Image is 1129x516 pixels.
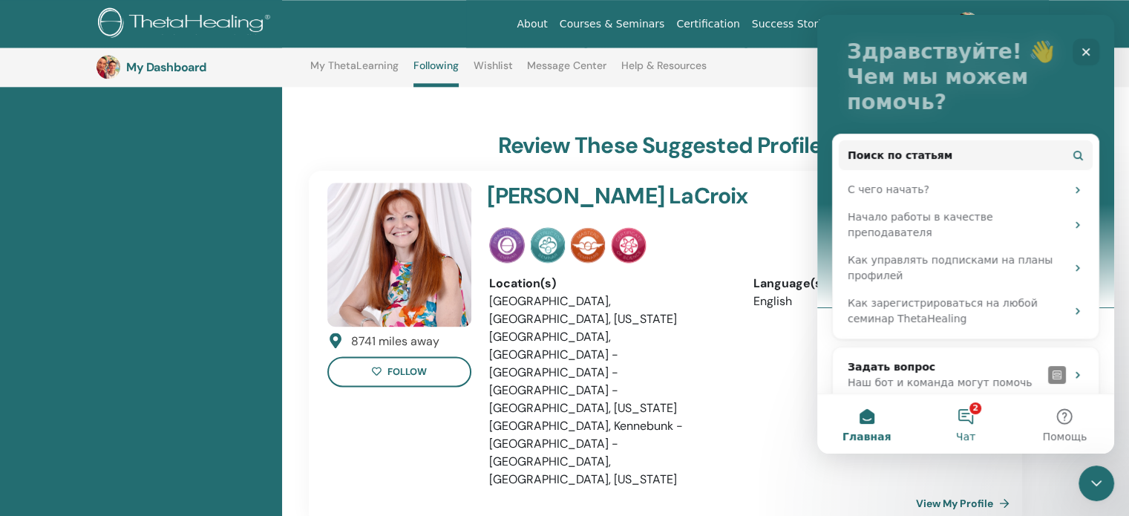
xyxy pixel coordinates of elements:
[839,10,904,38] a: Resources
[817,15,1114,454] iframe: Intercom live chat
[474,59,513,83] a: Wishlist
[955,12,979,36] img: default.jpg
[498,132,834,159] h3: Review these suggested profiles
[327,183,471,327] img: default.jpg
[413,59,459,87] a: Following
[904,10,943,38] a: Store
[96,55,120,79] img: default.jpg
[746,10,839,38] a: Success Stories
[527,59,606,83] a: Message Center
[351,333,439,350] div: 8741 miles away
[126,60,275,74] h3: My Dashboard
[98,7,275,41] img: logo.png
[489,275,730,293] div: Location(s)
[621,59,707,83] a: Help & Resources
[554,10,671,38] a: Courses & Seminars
[487,183,909,209] h4: [PERSON_NAME] LaCroix
[327,356,471,387] button: follow
[310,59,399,83] a: My ThetaLearning
[670,10,745,38] a: Certification
[489,293,730,328] li: [GEOGRAPHIC_DATA], [GEOGRAPHIC_DATA], [US_STATE]
[753,293,995,310] li: English
[489,417,730,489] li: [GEOGRAPHIC_DATA], Kennebunk - [GEOGRAPHIC_DATA] - [GEOGRAPHIC_DATA], [GEOGRAPHIC_DATA], [US_STATE]
[1079,466,1114,501] iframe: Intercom live chat
[753,275,995,293] div: Language(s)
[489,328,730,417] li: [GEOGRAPHIC_DATA], [GEOGRAPHIC_DATA] - [GEOGRAPHIC_DATA] - [GEOGRAPHIC_DATA] - [GEOGRAPHIC_DATA],...
[511,10,553,38] a: About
